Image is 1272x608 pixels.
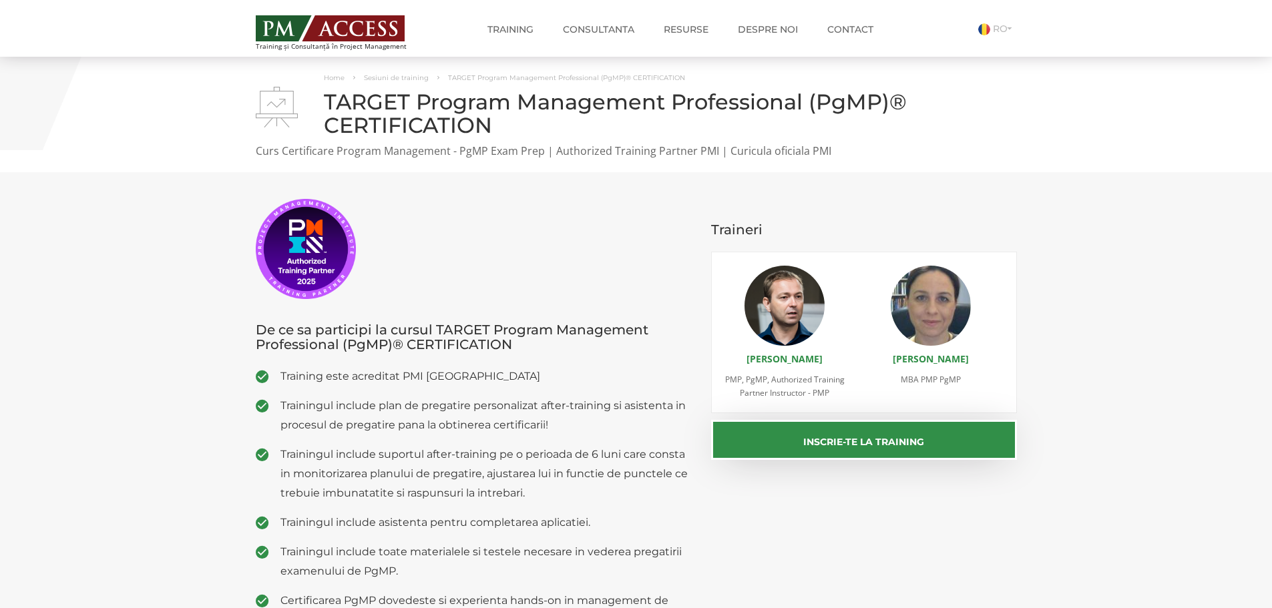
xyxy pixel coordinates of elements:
[817,16,883,43] a: Contact
[256,15,405,41] img: PM ACCESS - Echipa traineri si consultanti certificati PMP: Narciss Popescu, Mihai Olaru, Monica ...
[654,16,718,43] a: Resurse
[256,90,1017,137] h1: TARGET Program Management Professional (PgMP)® CERTIFICATION
[978,23,1017,35] a: RO
[280,366,692,386] span: Training este acreditat PMI [GEOGRAPHIC_DATA]
[893,352,969,365] a: [PERSON_NAME]
[901,374,961,385] span: MBA PMP PgMP
[747,352,823,365] a: [PERSON_NAME]
[448,73,685,82] span: TARGET Program Management Professional (PgMP)® CERTIFICATION
[280,444,692,503] span: Trainingul include suportul after-training pe o perioada de 6 luni care consta in monitorizarea p...
[280,513,692,532] span: Trainingul include asistenta pentru completarea aplicatiei.
[256,143,1017,159] p: Curs Certificare Program Management - PgMP Exam Prep | Authorized Training Partner PMI | Curicula...
[711,420,1017,460] button: Inscrie-te la training
[553,16,644,43] a: Consultanta
[256,322,692,352] h3: De ce sa participi la cursul TARGET Program Management Professional (PgMP)® CERTIFICATION
[256,43,431,50] span: Training și Consultanță în Project Management
[324,73,345,82] a: Home
[711,222,1017,237] h3: Traineri
[364,73,429,82] a: Sesiuni de training
[280,542,692,581] span: Trainingul include toate materialele si testele necesare in vederea pregatirii examenului de PgMP.
[978,23,990,35] img: Romana
[280,396,692,434] span: Trainingul include plan de pregatire personalizat after-training si asistenta in procesul de preg...
[891,266,971,346] img: Monica Gaita
[728,16,808,43] a: Despre noi
[256,11,431,50] a: Training și Consultanță în Project Management
[256,87,298,127] img: TARGET Program Management Professional (PgMP)® CERTIFICATION
[477,16,544,43] a: Training
[725,374,845,398] span: PMP, PgMP, Authorized Training Partner Instructor - PMP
